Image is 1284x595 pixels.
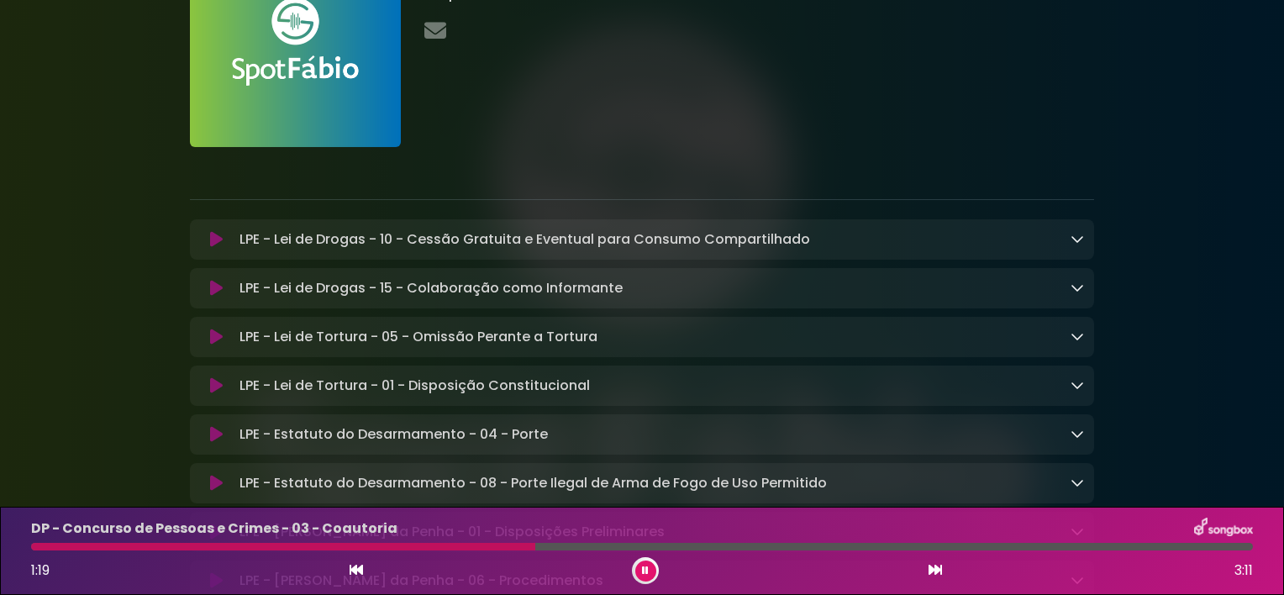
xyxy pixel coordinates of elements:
span: 1:19 [31,561,50,580]
p: LPE - Lei de Drogas - 15 - Colaboração como Informante [239,278,623,298]
p: LPE - Lei de Tortura - 01 - Disposição Constitucional [239,376,590,396]
p: LPE - Lei de Drogas - 10 - Cessão Gratuita e Eventual para Consumo Compartilhado [239,229,810,250]
img: songbox-logo-white.png [1194,518,1253,540]
p: LPE - Estatuto do Desarmamento - 04 - Porte [239,424,548,445]
p: LPE - Lei de Tortura - 05 - Omissão Perante a Tortura [239,327,597,347]
p: LPE - Estatuto do Desarmamento - 08 - Porte Ilegal de Arma de Fogo de Uso Permitido [239,473,827,493]
span: 3:11 [1234,561,1253,581]
p: DP - Concurso de Pessoas e Crimes - 03 - Coautoria [31,519,397,539]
